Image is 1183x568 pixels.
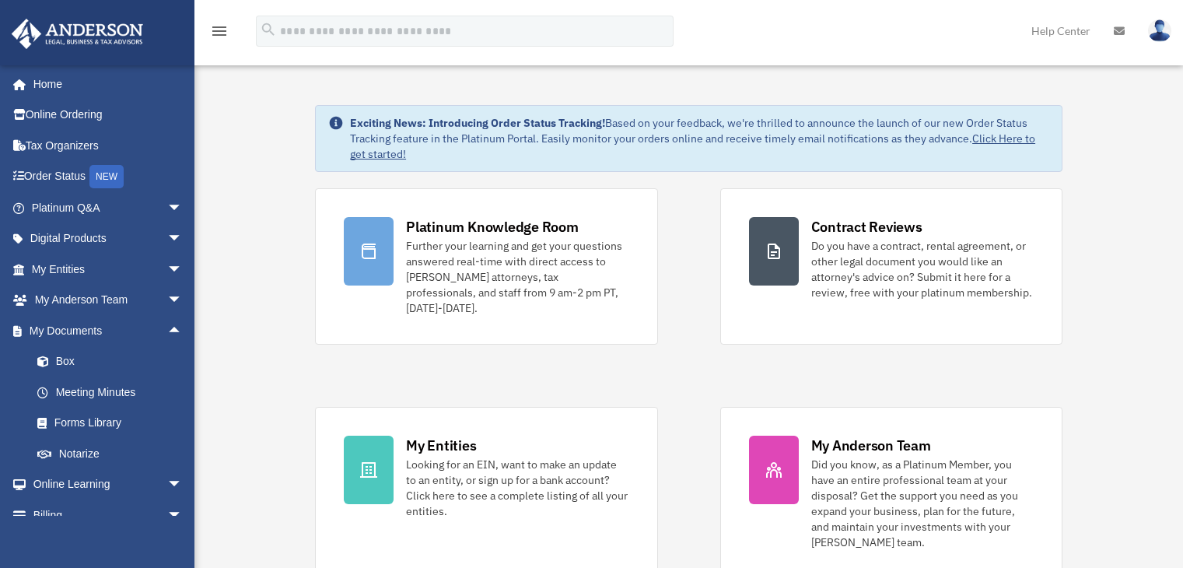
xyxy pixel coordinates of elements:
[7,19,148,49] img: Anderson Advisors Platinum Portal
[720,188,1062,345] a: Contract Reviews Do you have a contract, rental agreement, or other legal document you would like...
[22,346,206,377] a: Box
[210,27,229,40] a: menu
[167,469,198,501] span: arrow_drop_down
[22,438,206,469] a: Notarize
[167,285,198,317] span: arrow_drop_down
[167,315,198,347] span: arrow_drop_up
[1148,19,1171,42] img: User Pic
[811,457,1034,550] div: Did you know, as a Platinum Member, you have an entire professional team at your disposal? Get th...
[11,161,206,193] a: Order StatusNEW
[11,285,206,316] a: My Anderson Teamarrow_drop_down
[89,165,124,188] div: NEW
[167,223,198,255] span: arrow_drop_down
[11,223,206,254] a: Digital Productsarrow_drop_down
[22,377,206,408] a: Meeting Minutes
[167,192,198,224] span: arrow_drop_down
[167,254,198,286] span: arrow_drop_down
[350,131,1035,161] a: Click Here to get started!
[406,238,628,316] div: Further your learning and get your questions answered real-time with direct access to [PERSON_NAM...
[350,116,605,130] strong: Exciting News: Introducing Order Status Tracking!
[11,68,198,100] a: Home
[167,500,198,531] span: arrow_drop_down
[811,217,922,237] div: Contract Reviews
[11,130,206,161] a: Tax Organizers
[406,217,579,237] div: Platinum Knowledge Room
[11,100,206,131] a: Online Ordering
[406,457,628,519] div: Looking for an EIN, want to make an update to an entity, or sign up for a bank account? Click her...
[260,21,277,38] i: search
[811,238,1034,300] div: Do you have a contract, rental agreement, or other legal document you would like an attorney's ad...
[350,115,1049,162] div: Based on your feedback, we're thrilled to announce the launch of our new Order Status Tracking fe...
[315,188,657,345] a: Platinum Knowledge Room Further your learning and get your questions answered real-time with dire...
[406,436,476,455] div: My Entities
[22,408,206,439] a: Forms Library
[11,192,206,223] a: Platinum Q&Aarrow_drop_down
[11,500,206,531] a: Billingarrow_drop_down
[11,254,206,285] a: My Entitiesarrow_drop_down
[11,469,206,500] a: Online Learningarrow_drop_down
[11,315,206,346] a: My Documentsarrow_drop_up
[210,22,229,40] i: menu
[811,436,931,455] div: My Anderson Team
